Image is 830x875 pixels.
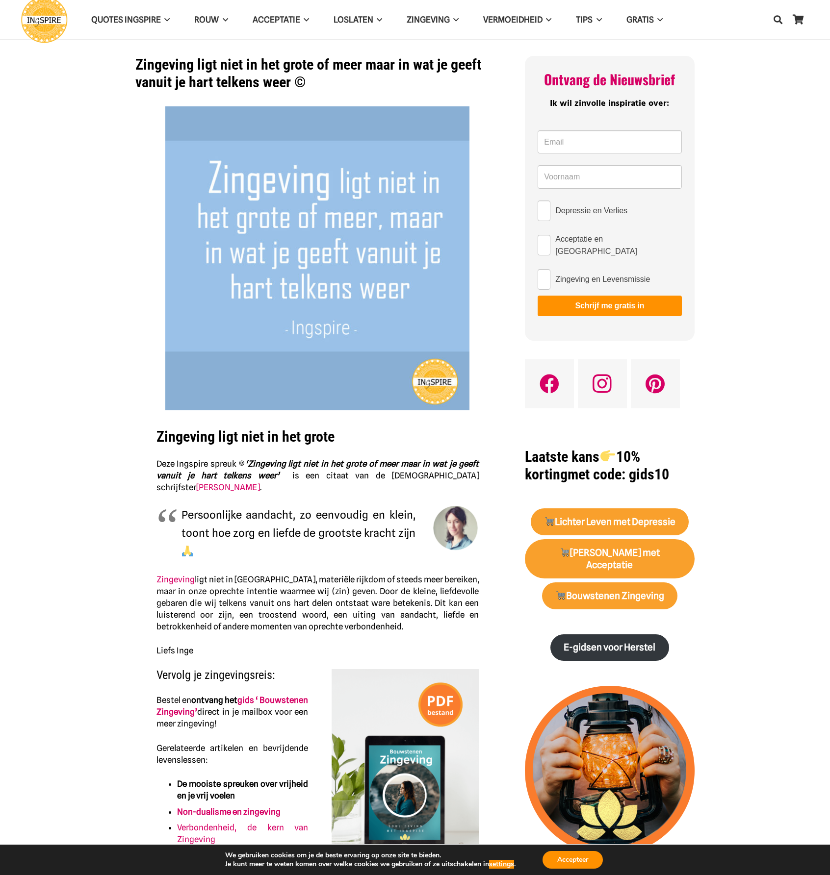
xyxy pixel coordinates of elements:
[544,69,675,89] span: Ontvang de Nieuwsbrief
[525,539,695,578] a: 🛒[PERSON_NAME] met Acceptatie
[489,860,514,869] button: settings
[538,130,681,154] input: Email
[538,235,550,255] input: Acceptatie en [GEOGRAPHIC_DATA]
[156,458,479,493] p: Deze Ingspire spreuk © is een citaat van de [DEMOGRAPHIC_DATA] schrijfster .
[253,15,300,25] span: Acceptatie
[156,742,479,766] p: Gerelateerde artikelen en bevrijdende levenslessen:
[560,548,570,557] img: 🛒
[538,200,550,221] input: Depressie en Verlies
[543,7,551,32] span: VERMOEIDHEID Menu
[578,359,627,408] a: Instagram
[556,591,565,600] img: 🛒
[177,823,308,844] a: Verbondenheid, de kern van Zingeving
[182,546,193,556] img: 🙏
[538,269,550,290] input: Zingeving en Levensmissie
[156,428,335,445] strong: Zingeving ligt niet in het grote
[225,860,516,869] p: Je kunt meer te weten komen over welke cookies we gebruiken of ze uitschakelen in .
[555,233,681,257] span: Acceptatie en [GEOGRAPHIC_DATA]
[177,807,281,817] a: Non-dualisme en zingeving
[177,779,308,800] a: De mooiste spreuken over vrijheid en je vrij voelen
[79,7,182,32] a: QUOTES INGSPIREQUOTES INGSPIRE Menu
[334,15,373,25] span: Loslaten
[196,482,260,492] a: [PERSON_NAME]
[626,15,654,25] span: GRATIS
[538,296,681,316] button: Schrijf me gratis in
[593,7,601,32] span: TIPS Menu
[538,165,681,189] input: Voornaam
[525,359,574,408] a: Facebook
[600,449,615,463] img: 👉
[450,7,459,32] span: Zingeving Menu
[156,645,479,656] p: Liefs Inge
[225,851,516,860] p: We gebruiken cookies om je de beste ervaring op onze site te bieden.
[156,459,479,480] em: ‘Zingeving ligt niet in het grote of meer maar in wat je geeft vanuit je hart telkens weer’
[564,7,614,32] a: TIPSTIPS Menu
[654,7,663,32] span: GRATIS Menu
[483,15,543,25] span: VERMOEIDHEID
[525,448,695,483] h1: met code: gids10
[545,517,554,526] img: 🛒
[560,547,660,571] strong: [PERSON_NAME] met Acceptatie
[555,204,627,217] span: Depressie en Verlies
[156,695,309,717] a: gids ‘ Bouwstenen Zingeving’
[240,7,321,32] a: AcceptatieAcceptatie Menu
[555,273,650,285] span: Zingeving en Levensmissie
[135,56,500,91] h1: Zingeving ligt niet in het grote of meer maar in wat je geeft vanuit je hart telkens weer ©
[91,15,161,25] span: QUOTES INGSPIRE
[182,7,240,32] a: ROUWROUW Menu
[550,634,669,661] a: E-gidsen voor Herstel
[156,695,309,717] strong: ontvang het
[156,574,479,632] p: ligt niet in [GEOGRAPHIC_DATA], materiële rijkdom of steeds meer bereiken, maar in onze oprechte ...
[542,582,678,609] a: 🛒Bouwstenen Zingeving
[161,7,170,32] span: QUOTES INGSPIRE Menu
[394,7,471,32] a: ZingevingZingeving Menu
[543,851,603,869] button: Accepteer
[631,359,680,408] a: Pinterest
[564,642,655,653] strong: E-gidsen voor Herstel
[182,506,454,561] p: Persoonlijke aandacht, zo eenvoudig en klein, toont hoe zorg en liefde de grootste kracht zijn
[544,516,675,527] strong: Lichter Leven met Depressie
[407,15,450,25] span: Zingeving
[576,15,593,25] span: TIPS
[525,448,640,483] strong: Laatste kans 10% korting
[321,7,394,32] a: LoslatenLoslaten Menu
[525,686,695,855] img: lichtpuntjes voor in donkere tijden
[156,668,275,682] span: Vervolg je zingevingsreis:
[531,508,689,535] a: 🛒Lichter Leven met Depressie
[194,15,219,25] span: ROUW
[550,97,669,111] span: Ik wil zinvolle inspiratie over:
[768,7,788,32] a: Zoeken
[219,7,228,32] span: ROUW Menu
[555,590,664,601] strong: Bouwstenen Zingeving
[165,106,469,410] img: Ingspire Quote - Zingeving ligt niet in het grote of meer maar in wat je geeft vanuit je hart tel...
[614,7,675,32] a: GRATISGRATIS Menu
[156,694,479,729] p: Bestel en direct in je mailbox voor een meer zingeving!
[300,7,309,32] span: Acceptatie Menu
[373,7,382,32] span: Loslaten Menu
[156,575,195,584] a: Zingeving
[471,7,564,32] a: VERMOEIDHEIDVERMOEIDHEID Menu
